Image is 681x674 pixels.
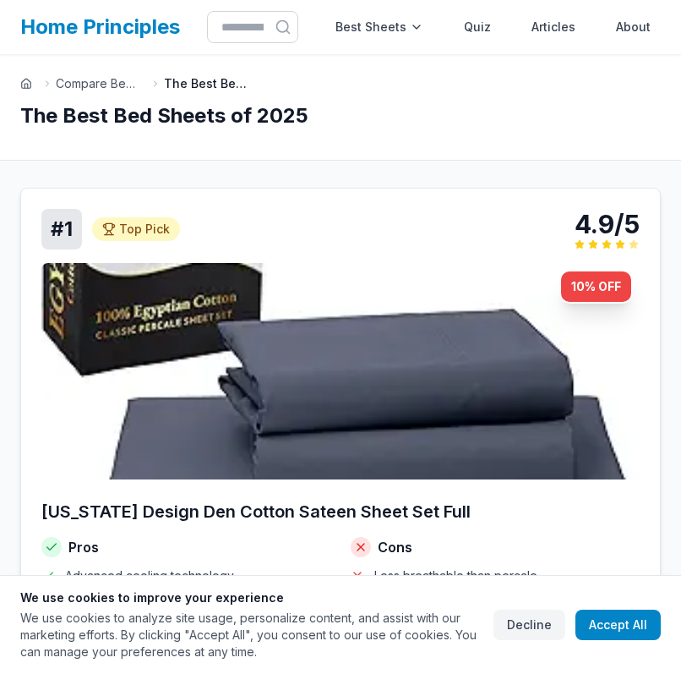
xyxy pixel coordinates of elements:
[454,10,501,44] a: Quiz
[20,14,180,39] a: Home Principles
[41,209,82,249] div: # 1
[374,567,537,584] span: Less breathable than percale
[41,537,330,557] h4: Pros
[41,500,640,523] h3: [US_STATE] Design Den Cotton Sateen Sheet Set Full
[351,537,640,557] h4: Cons
[20,78,32,90] a: Go to homepage
[20,75,661,92] nav: Breadcrumb
[606,10,661,44] a: About
[119,221,170,238] span: Top Pick
[493,610,565,640] button: Decline
[164,75,248,92] span: The Best Bed Sheets of 2025
[65,567,234,584] span: Advanced cooling technology
[41,263,640,479] img: California Design Den Cotton Sateen Sheet Set Full - Cotton product image
[559,270,633,304] div: 10 % OFF
[575,209,640,239] div: 4.9/5
[325,10,433,44] div: Best Sheets
[20,610,480,660] p: We use cookies to analyze site usage, personalize content, and assist with our marketing efforts....
[575,610,661,640] button: Accept All
[20,102,661,129] h1: The Best Bed Sheets of 2025
[521,10,586,44] a: Articles
[56,75,140,92] a: Compare Bed ...
[20,589,480,606] h3: We use cookies to improve your experience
